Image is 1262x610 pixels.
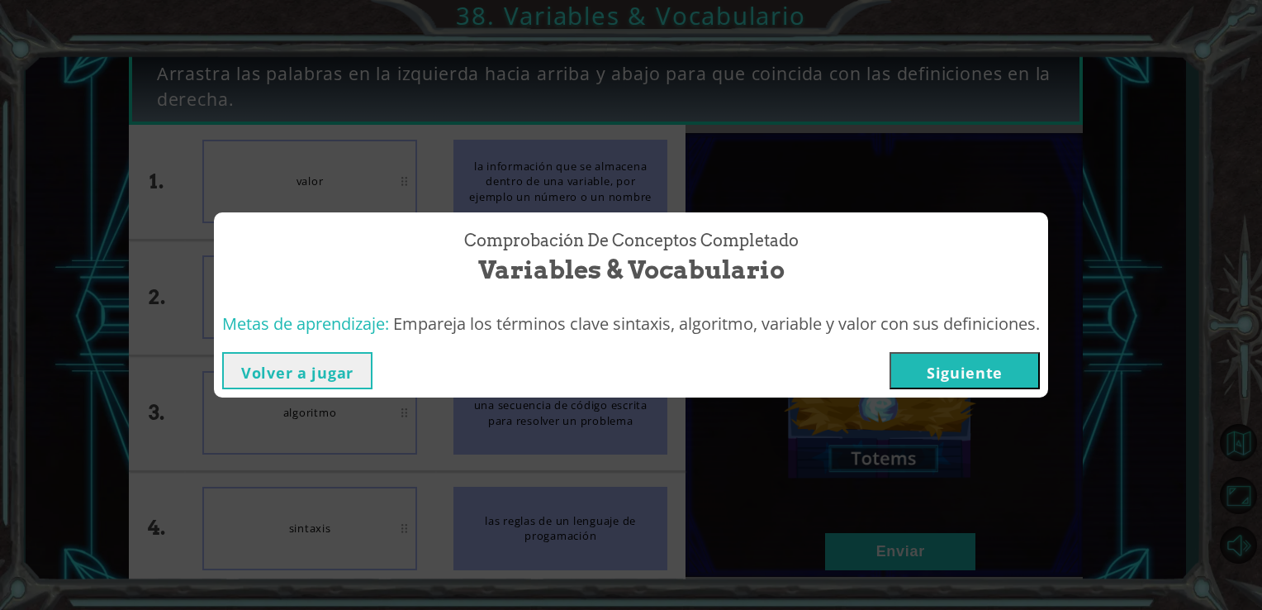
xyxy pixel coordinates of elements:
span: Empareja los términos clave sintaxis, algoritmo, variable y valor con sus definiciones. [393,312,1040,335]
button: Siguiente [890,352,1040,389]
button: Volver a jugar [222,352,372,389]
span: Metas de aprendizaje: [222,312,389,335]
span: Variables & Vocabulario [478,252,785,288]
span: Comprobación de conceptos Completado [464,229,799,253]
